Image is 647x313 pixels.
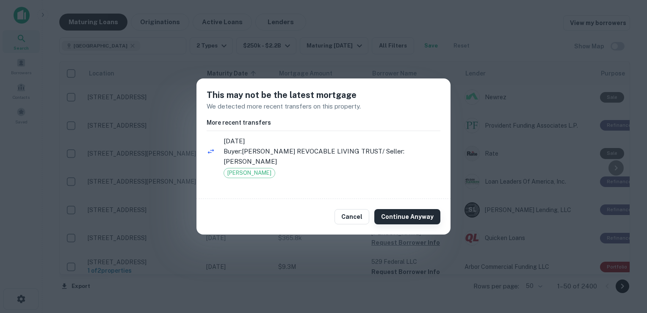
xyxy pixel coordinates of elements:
[224,136,440,146] span: [DATE]
[207,89,440,101] h5: This may not be the latest mortgage
[335,209,369,224] button: Cancel
[605,245,647,286] iframe: Chat Widget
[207,101,440,112] p: We detected more recent transfers on this property.
[224,169,275,177] span: [PERSON_NAME]
[224,146,440,166] p: Buyer: [PERSON_NAME] REVOCABLE LIVING TRUST / Seller: [PERSON_NAME]
[374,209,440,224] button: Continue Anyway
[207,118,440,127] h6: More recent transfers
[224,168,275,178] div: Grant Deed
